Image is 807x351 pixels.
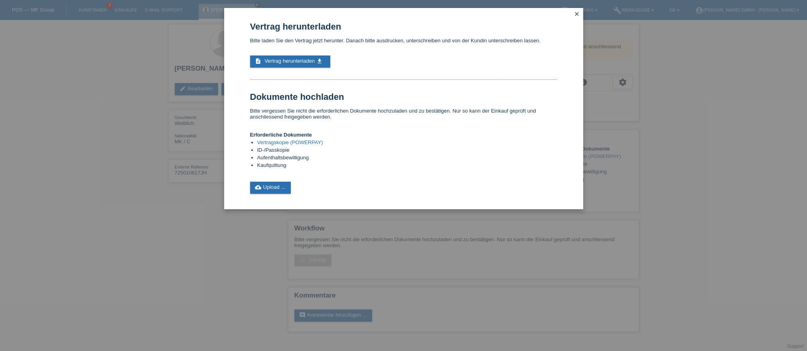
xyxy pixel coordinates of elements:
[250,108,557,120] p: Bitte vergessen Sie nicht die erforderlichen Dokumente hochzuladen und zu bestätigen. Nur so kann...
[250,38,557,44] p: Bitte laden Sie den Vertrag jetzt herunter. Danach bitte ausdrucken, unterschreiben und von der K...
[250,92,557,102] h1: Dokumente hochladen
[257,155,557,162] li: Aufenthaltsbewilligung
[250,132,557,138] h4: Erforderliche Dokumente
[250,56,330,67] a: description Vertrag herunterladen get_app
[255,184,261,190] i: cloud_upload
[257,147,557,155] li: ID-/Passkopie
[316,58,323,64] i: get_app
[574,11,580,17] i: close
[250,22,557,32] h1: Vertrag herunterladen
[257,162,557,170] li: Kaufquittung
[250,182,291,194] a: cloud_uploadUpload ...
[255,58,261,64] i: description
[264,58,315,64] span: Vertrag herunterladen
[572,10,582,19] a: close
[257,139,323,145] a: Vertragskopie (POWERPAY)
